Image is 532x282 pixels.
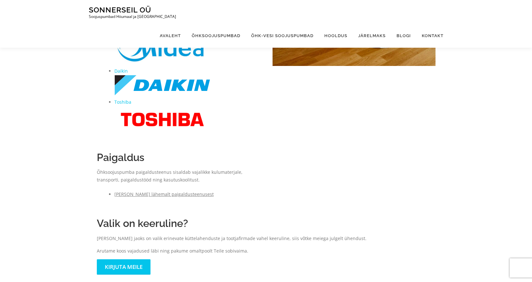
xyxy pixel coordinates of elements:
[97,235,436,242] p: [PERSON_NAME] jaoks on valik erinevate küttelahenduste ja tootjafirmade vahel keeruline, siis võt...
[391,24,416,48] a: Blogi
[319,24,353,48] a: Hooldus
[186,24,246,48] a: Õhksoojuspumbad
[89,5,151,14] a: Sonnerseil OÜ
[246,24,319,48] a: Õhk-vesi soojuspumbad
[154,24,186,48] a: Avaleht
[353,24,391,48] a: Järelmaks
[97,259,150,274] a: Kirjuta meile
[114,191,214,197] a: [PERSON_NAME] lähemalt paigaldusteenusest
[97,168,260,184] p: Õhksoojuspumba paigaldusteenus sisaldab vajalikke kulumaterjale, transporti, paigaldustööd ning k...
[97,151,260,164] h2: Paigaldus
[89,14,176,19] p: Soojuspumbad Hiiumaal ja [GEOGRAPHIC_DATA]
[114,68,128,74] a: Daikin
[97,247,436,255] p: Arutame koos vajadused läbi ning pakume omaltpoolt Teile sobivaima.
[416,24,443,48] a: Kontakt
[97,217,436,230] h2: Valik on keeruline?
[114,99,131,105] a: Toshiba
